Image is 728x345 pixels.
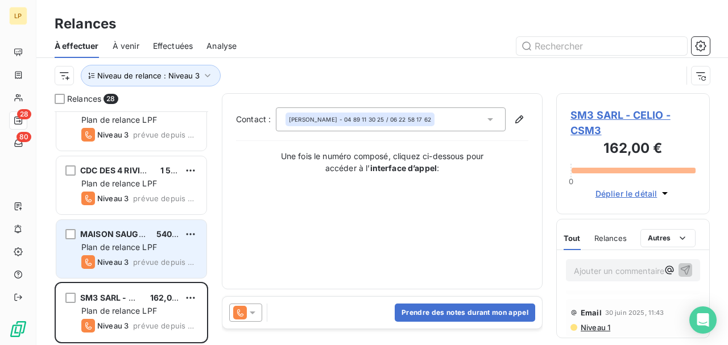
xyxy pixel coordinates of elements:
[80,229,187,239] span: MAISON SAUGNIEUX SARL
[133,321,197,330] span: prévue depuis hier
[81,306,157,315] span: Plan de relance LPF
[516,37,687,55] input: Rechercher
[55,40,99,52] span: À effectuer
[236,114,276,125] label: Contact :
[55,111,208,345] div: grid
[569,177,573,186] span: 0
[81,115,157,124] span: Plan de relance LPF
[80,165,237,175] span: CDC DES 4 RIVIERES EN BRAY - PAYEUR
[580,323,610,332] span: Niveau 1
[67,93,101,105] span: Relances
[564,234,581,243] span: Tout
[640,229,696,247] button: Autres
[156,229,193,239] span: 540,00 €
[97,130,129,139] span: Niveau 3
[81,65,221,86] button: Niveau de relance : Niveau 3
[370,163,437,173] strong: interface d’appel
[605,309,664,316] span: 30 juin 2025, 11:43
[570,138,696,161] h3: 162,00 €
[594,234,627,243] span: Relances
[150,293,185,302] span: 162,00 €
[592,187,675,200] button: Déplier le détail
[289,115,431,123] div: - 04 89 11 30 25 / 06 22 58 17 62
[133,130,197,139] span: prévue depuis 8 jours
[9,320,27,338] img: Logo LeanPay
[97,321,129,330] span: Niveau 3
[570,107,696,138] span: SM3 SARL - CELIO - CSM3
[113,40,139,52] span: À venir
[581,308,602,317] span: Email
[206,40,237,52] span: Analyse
[689,306,717,334] div: Open Intercom Messenger
[153,40,193,52] span: Effectuées
[395,304,535,322] button: Prendre des notes durant mon appel
[289,115,337,123] span: [PERSON_NAME]
[97,71,200,80] span: Niveau de relance : Niveau 3
[133,194,197,203] span: prévue depuis 8 jours
[80,293,152,302] span: SM3 SARL - CELIO
[97,257,129,267] span: Niveau 3
[16,132,31,142] span: 80
[81,242,157,252] span: Plan de relance LPF
[97,194,129,203] span: Niveau 3
[55,14,116,34] h3: Relances
[595,188,657,199] span: Déplier le détail
[268,150,496,174] p: Une fois le numéro composé, cliquez ci-dessous pour accéder à l’ :
[133,257,197,267] span: prévue depuis 8 jours
[17,109,31,119] span: 28
[104,94,118,104] span: 28
[81,178,157,188] span: Plan de relance LPF
[160,165,202,175] span: 1 536,00 €
[9,7,27,25] div: LP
